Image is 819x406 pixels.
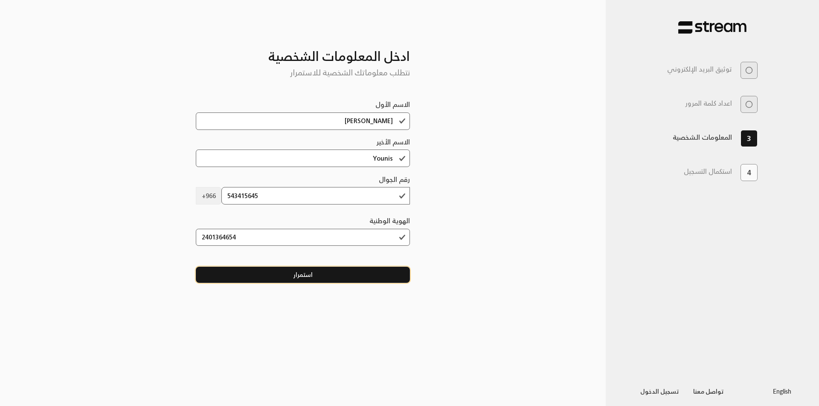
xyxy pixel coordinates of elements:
h3: استكمال التسجيل [684,167,732,176]
h5: نتطلب معلوماتك الشخصية للاستمرار [196,68,410,78]
button: تواصل معنا [686,383,731,399]
span: 4 [747,167,751,178]
img: Stream Pay [678,21,746,34]
label: الاسم الأول [375,99,410,109]
button: استمرار [196,267,410,282]
a: تواصل معنا [686,386,731,397]
span: +966 [196,187,222,204]
h3: المعلومات الشخصية [673,133,732,141]
label: الهوية الوطنية [369,216,410,226]
label: الاسم الأخير [377,137,410,147]
input: أدخل رقم الجوال [221,187,410,204]
span: 3 [747,133,751,144]
button: تسجيل الدخول [633,383,686,399]
h3: ادخل المعلومات الشخصية [196,35,410,64]
label: رقم الجوال [379,174,410,184]
a: تسجيل الدخول [633,386,686,397]
a: English [773,383,791,399]
h3: توثيق البريد الإلكتروني [667,65,732,73]
h3: اعداد كلمة المرور [685,99,732,107]
input: xxxxxxxxxx [196,229,410,246]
